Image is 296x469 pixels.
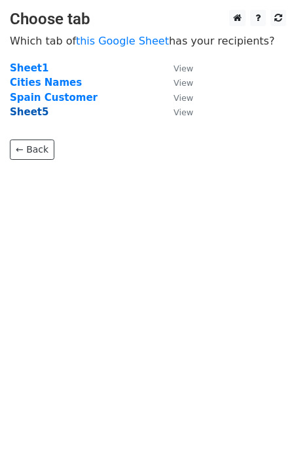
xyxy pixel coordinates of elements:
small: View [174,64,193,73]
a: View [160,92,193,103]
small: View [174,78,193,88]
small: View [174,93,193,103]
small: View [174,107,193,117]
a: View [160,62,193,74]
a: Sheet5 [10,106,48,118]
a: Cities Names [10,77,82,88]
a: ← Back [10,140,54,160]
a: View [160,106,193,118]
a: Sheet1 [10,62,48,74]
a: this Google Sheet [76,35,169,47]
a: View [160,77,193,88]
h3: Choose tab [10,10,286,29]
p: Which tab of has your recipients? [10,34,286,48]
a: Spain Customer [10,92,98,103]
iframe: Chat Widget [231,406,296,469]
